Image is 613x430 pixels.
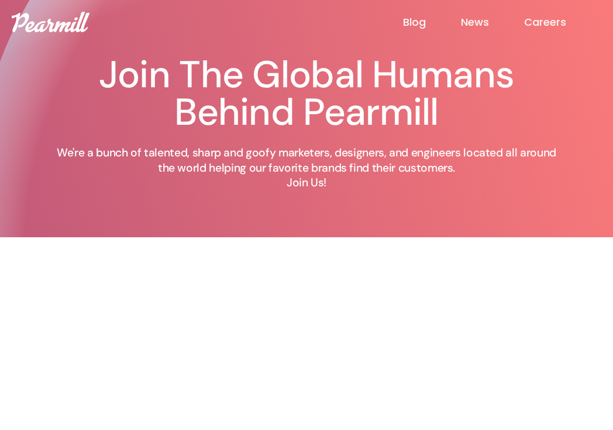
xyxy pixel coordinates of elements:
a: Blog [403,15,461,29]
img: Pearmill logo [12,12,89,32]
a: Careers [524,15,601,29]
h1: Join The Global Humans Behind Pearmill [49,56,564,131]
a: News [461,15,524,29]
p: We're a bunch of talented, sharp and goofy marketers, designers, and engineers located all around... [49,145,564,190]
